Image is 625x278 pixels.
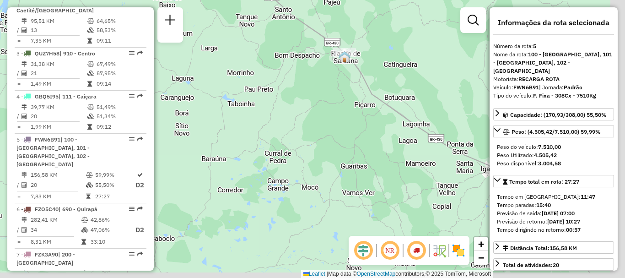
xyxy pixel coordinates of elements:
[30,180,86,191] td: 20
[81,271,88,276] i: % de utilização do peso
[564,84,582,91] strong: Padrão
[81,239,86,245] i: Tempo total em rota
[497,193,610,201] div: Tempo em [GEOGRAPHIC_DATA]:
[30,26,87,35] td: 13
[493,125,614,137] a: Peso: (4.505,42/7.510,00) 59,99%
[35,50,59,57] span: QUZ7H58
[30,215,81,224] td: 282,41 KM
[503,244,577,252] div: Distância Total:
[128,225,144,235] p: D2
[493,108,614,120] a: Capacidade: (170,93/308,00) 55,50%
[22,271,27,276] i: Distância Total
[16,237,21,246] td: =
[96,36,142,45] td: 09:11
[30,16,87,26] td: 95,51 KM
[137,93,143,99] em: Rota exportada
[518,76,560,82] strong: RECARGA ROTA
[493,50,614,75] div: Nome da rota:
[96,112,142,121] td: 51,34%
[96,122,142,131] td: 09:12
[59,93,97,100] span: | 111 - Caiçara
[405,240,427,262] span: Exibir sequencia da rota
[542,210,575,217] strong: [DATE] 07:00
[493,75,614,83] div: Motorista:
[81,227,88,233] i: % de utilização da cubagem
[510,111,607,118] span: Capacidade: (170,93/308,00) 55,50%
[497,143,561,150] span: Peso do veículo:
[550,245,577,251] span: 156,58 KM
[497,151,610,159] div: Peso Utilizado:
[497,218,610,226] div: Previsão de retorno:
[478,252,484,263] span: −
[87,114,94,119] i: % de utilização da cubagem
[493,241,614,254] a: Distância Total:156,58 KM
[303,271,325,277] a: Leaflet
[22,227,27,233] i: Total de Atividades
[513,84,539,91] strong: FWN6B91
[30,237,81,246] td: 8,31 KM
[96,69,142,78] td: 87,95%
[432,243,447,258] img: Fluxo de ruas
[16,136,90,168] span: | 100 - [GEOGRAPHIC_DATA], 101 - [GEOGRAPHIC_DATA], 102 - [GEOGRAPHIC_DATA]
[87,124,92,130] i: Tempo total em rota
[137,172,143,178] i: Rota otimizada
[22,182,27,188] i: Total de Atividades
[90,224,127,236] td: 47,06%
[497,201,610,209] div: Tempo paradas:
[16,224,21,236] td: /
[161,11,179,32] a: Nova sessão e pesquisa
[493,258,614,271] a: Total de atividades:20
[493,83,614,92] div: Veículo:
[87,38,92,44] i: Tempo total em rota
[22,114,27,119] i: Total de Atividades
[493,189,614,238] div: Tempo total em rota: 27:27
[379,240,401,262] span: Ocultar NR
[503,262,559,268] span: Total de atividades:
[96,103,142,112] td: 51,49%
[87,71,94,76] i: % de utilização da cubagem
[96,16,142,26] td: 64,65%
[35,93,59,100] span: GBQ5I95
[22,172,27,178] i: Distância Total
[90,215,127,224] td: 42,86%
[95,192,135,201] td: 27:27
[16,251,75,266] span: | 200 - [GEOGRAPHIC_DATA]
[129,136,135,142] em: Opções
[478,238,484,250] span: +
[553,262,559,268] strong: 20
[129,251,135,257] em: Opções
[581,193,595,200] strong: 11:47
[534,152,557,158] strong: 4.505,42
[493,175,614,187] a: Tempo total em rota: 27:27
[87,61,94,67] i: % de utilização do peso
[16,180,21,191] td: /
[493,42,614,50] div: Número da rota:
[22,61,27,67] i: Distância Total
[87,81,92,87] i: Tempo total em rota
[16,79,21,88] td: =
[536,202,551,208] strong: 15:40
[30,112,87,121] td: 20
[30,224,81,236] td: 34
[512,128,601,135] span: Peso: (4.505,42/7.510,00) 59,99%
[22,27,27,33] i: Total de Atividades
[96,26,142,35] td: 58,53%
[16,192,21,201] td: =
[96,60,142,69] td: 67,49%
[538,143,561,150] strong: 7.510,00
[301,270,493,278] div: Map data © contributors,© 2025 TomTom, Microsoft
[357,271,396,277] a: OpenStreetMap
[35,206,59,213] span: FZO5C40
[95,180,135,191] td: 55,50%
[493,18,614,27] h4: Informações da rota selecionada
[474,251,488,265] a: Zoom out
[474,237,488,251] a: Zoom in
[547,218,580,225] strong: [DATE] 10:27
[22,18,27,24] i: Distância Total
[86,172,93,178] i: % de utilização do peso
[137,136,143,142] em: Rota exportada
[16,136,90,168] span: 5 -
[35,136,60,143] span: FWN6B91
[509,178,579,185] span: Tempo total em rota: 27:27
[95,170,135,180] td: 59,99%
